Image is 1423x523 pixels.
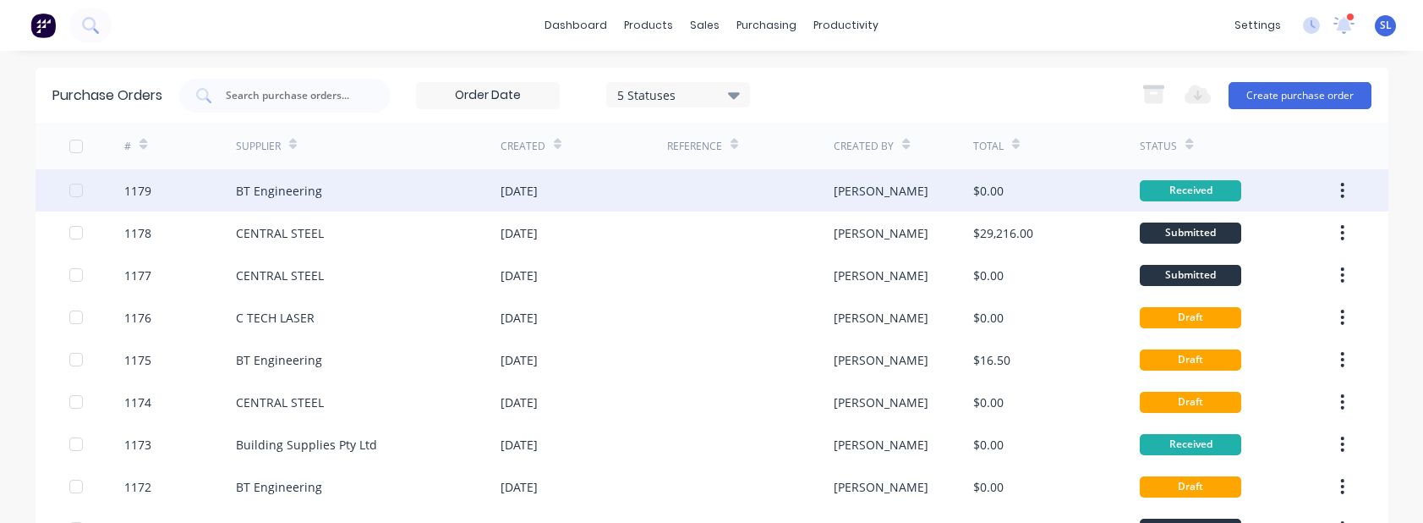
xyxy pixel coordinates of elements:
[834,309,928,327] div: [PERSON_NAME]
[236,394,324,411] div: CENTRAL STEEL
[536,13,616,38] a: dashboard
[834,351,928,369] div: [PERSON_NAME]
[124,436,151,454] div: 1173
[124,224,151,242] div: 1178
[501,224,538,242] div: [DATE]
[124,139,131,154] div: #
[501,139,545,154] div: Created
[1140,180,1241,201] div: Received
[52,85,162,106] div: Purchase Orders
[501,182,538,200] div: [DATE]
[236,436,377,454] div: Building Supplies Pty Ltd
[973,224,1033,242] div: $29,216.00
[124,309,151,327] div: 1176
[501,478,538,496] div: [DATE]
[1229,82,1371,109] button: Create purchase order
[617,85,738,103] div: 5 Statuses
[1140,223,1241,244] div: Submitted
[236,267,324,284] div: CENTRAL STEEL
[1140,265,1241,286] div: Submitted
[124,394,151,411] div: 1174
[124,478,151,496] div: 1172
[1140,476,1241,498] div: Draft
[1140,139,1177,154] div: Status
[1380,18,1392,33] span: SL
[667,139,722,154] div: Reference
[834,267,928,284] div: [PERSON_NAME]
[501,309,538,327] div: [DATE]
[1140,350,1241,371] div: Draft
[1226,13,1289,38] div: settings
[1140,434,1241,455] div: Received
[1140,307,1241,328] div: Draft
[224,87,364,104] input: Search purchase orders...
[501,267,538,284] div: [DATE]
[501,436,538,454] div: [DATE]
[236,182,322,200] div: BT Engineering
[805,13,887,38] div: productivity
[616,13,681,38] div: products
[973,309,1004,327] div: $0.00
[236,478,322,496] div: BT Engineering
[236,139,281,154] div: Supplier
[834,139,894,154] div: Created By
[973,351,1010,369] div: $16.50
[973,394,1004,411] div: $0.00
[30,13,56,38] img: Factory
[728,13,805,38] div: purchasing
[236,351,322,369] div: BT Engineering
[834,436,928,454] div: [PERSON_NAME]
[501,351,538,369] div: [DATE]
[973,267,1004,284] div: $0.00
[973,139,1004,154] div: Total
[834,478,928,496] div: [PERSON_NAME]
[834,224,928,242] div: [PERSON_NAME]
[124,182,151,200] div: 1179
[124,351,151,369] div: 1175
[973,478,1004,496] div: $0.00
[417,83,559,108] input: Order Date
[1140,392,1241,413] div: Draft
[834,182,928,200] div: [PERSON_NAME]
[973,182,1004,200] div: $0.00
[501,394,538,411] div: [DATE]
[681,13,728,38] div: sales
[236,309,315,327] div: C TECH LASER
[236,224,324,242] div: CENTRAL STEEL
[973,436,1004,454] div: $0.00
[124,267,151,284] div: 1177
[834,394,928,411] div: [PERSON_NAME]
